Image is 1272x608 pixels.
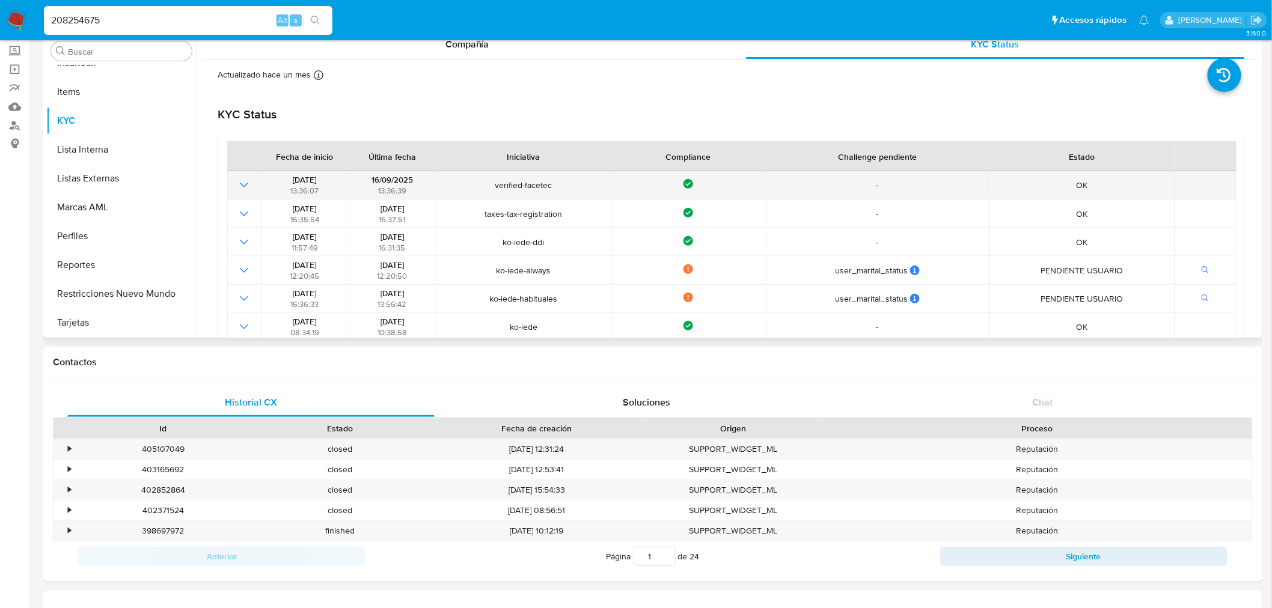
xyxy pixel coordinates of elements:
[68,525,71,537] div: •
[653,422,813,434] div: Origen
[940,547,1228,566] button: Siguiente
[46,106,197,135] button: KYC
[428,521,645,541] div: [DATE] 10:12:19
[1033,395,1053,409] span: Chat
[822,439,1252,459] div: Reputación
[645,480,822,500] div: SUPPORT_WIDGET_ML
[645,521,822,541] div: SUPPORT_WIDGET_ML
[303,12,328,29] button: search-icon
[1139,15,1149,25] a: Notificaciones
[68,464,71,475] div: •
[251,460,428,479] div: closed
[251,480,428,500] div: closed
[1250,14,1263,26] a: Salir
[822,460,1252,479] div: Reputación
[46,135,197,164] button: Lista Interna
[46,164,197,193] button: Listas Externas
[75,439,251,459] div: 405107049
[251,500,428,520] div: closed
[68,443,71,455] div: •
[428,480,645,500] div: [DATE] 15:54:33
[44,13,332,28] input: Buscar usuario o caso...
[436,422,637,434] div: Fecha de creación
[607,547,700,566] span: Página de
[1246,28,1266,38] span: 3.160.0
[46,222,197,251] button: Perfiles
[68,484,71,496] div: •
[251,439,428,459] div: closed
[46,193,197,222] button: Marcas AML
[83,422,243,434] div: Id
[53,356,1253,368] h1: Contactos
[645,460,822,479] div: SUPPORT_WIDGET_ML
[260,422,420,434] div: Estado
[46,251,197,279] button: Reportes
[46,308,197,337] button: Tarjetas
[428,460,645,479] div: [DATE] 12:53:41
[428,500,645,520] div: [DATE] 08:56:51
[68,505,71,516] div: •
[75,500,251,520] div: 402371524
[822,500,1252,520] div: Reputación
[78,547,365,566] button: Anterior
[690,550,700,562] span: 24
[75,480,251,500] div: 402852864
[971,37,1020,51] span: KYC Status
[56,46,66,56] button: Buscar
[225,395,277,409] span: Historial CX
[218,69,311,81] p: Actualizado hace un mes
[294,14,298,26] span: s
[623,395,671,409] span: Soluciones
[1178,14,1246,26] p: gregorio.negri@mercadolibre.com
[75,521,251,541] div: 398697972
[428,439,645,459] div: [DATE] 12:31:24
[645,500,822,520] div: SUPPORT_WIDGET_ML
[830,422,1244,434] div: Proceso
[46,78,197,106] button: Items
[251,521,428,541] div: finished
[46,279,197,308] button: Restricciones Nuevo Mundo
[68,46,187,57] input: Buscar
[822,521,1252,541] div: Reputación
[645,439,822,459] div: SUPPORT_WIDGET_ML
[278,14,287,26] span: Alt
[445,37,489,51] span: Compañía
[822,480,1252,500] div: Reputación
[75,460,251,479] div: 403165692
[1060,14,1127,26] span: Accesos rápidos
